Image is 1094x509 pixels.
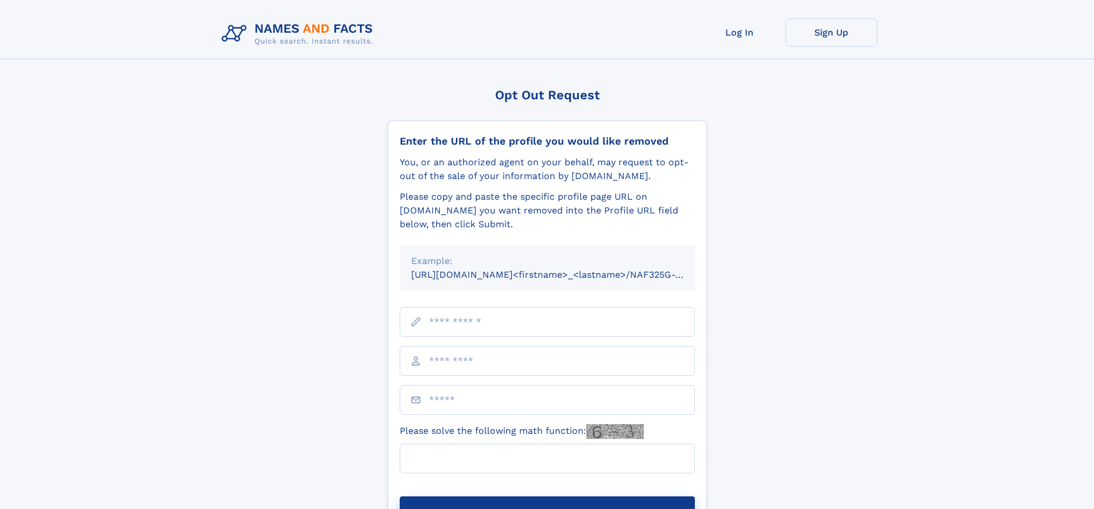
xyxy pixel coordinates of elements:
[217,18,382,49] img: Logo Names and Facts
[388,88,707,102] div: Opt Out Request
[786,18,877,46] a: Sign Up
[411,254,683,268] div: Example:
[694,18,786,46] a: Log In
[400,135,695,147] div: Enter the URL of the profile you would like removed
[400,156,695,183] div: You, or an authorized agent on your behalf, may request to opt-out of the sale of your informatio...
[400,190,695,231] div: Please copy and paste the specific profile page URL on [DOMAIN_NAME] you want removed into the Pr...
[400,424,644,439] label: Please solve the following math function:
[411,269,717,280] small: [URL][DOMAIN_NAME]<firstname>_<lastname>/NAF325G-xxxxxxxx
